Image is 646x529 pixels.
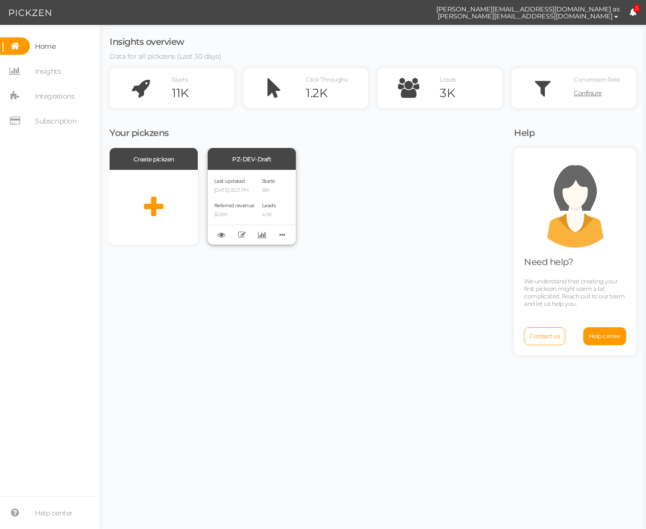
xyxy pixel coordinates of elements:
button: [PERSON_NAME][EMAIL_ADDRESS][DOMAIN_NAME] as [PERSON_NAME][EMAIL_ADDRESS][DOMAIN_NAME] [427,0,629,24]
img: support.png [530,158,620,248]
span: Create pickzen [133,155,174,163]
span: Last updated [214,178,245,184]
img: d72b7d863f6005cc4e963d3776029e7f [409,4,427,21]
span: Home [35,38,55,54]
a: Configure [574,86,636,101]
div: 3K [440,86,502,101]
p: 18K [262,187,276,194]
span: Starts [262,178,275,184]
span: Need help? [524,257,573,267]
span: We understand that creating your first pickzen might seem a bit complicated. Reach out to our tea... [524,277,625,307]
span: Contact us [529,332,560,340]
span: Insights overview [110,36,184,47]
span: Click Throughs [306,76,347,83]
div: Last updated [DATE] 8:23 PM Referred revenue $126K Starts 18K Leads 4.5K [208,170,296,245]
p: [DATE] 8:23 PM [214,187,255,194]
span: Help center [589,332,621,340]
img: Pickzen logo [9,7,51,19]
span: Starts [172,76,188,83]
div: PZ-DEV-Draft [208,148,296,170]
span: Your pickzens [110,128,169,138]
div: 11K [172,86,234,101]
span: Leads [262,202,276,209]
span: 5 [634,5,641,12]
span: Insights [35,63,61,79]
span: Configure [574,89,602,97]
a: Help center [583,327,627,345]
span: Help center [35,505,73,521]
span: Conversion Rate [574,76,620,83]
span: Referred revenue [214,202,255,209]
span: Help [514,128,534,138]
span: Data for all pickzens (Last 30 days) [110,52,221,61]
span: [PERSON_NAME][EMAIL_ADDRESS][DOMAIN_NAME] [438,12,613,20]
div: 1.2K [306,86,368,101]
p: 4.5K [262,212,276,218]
span: Subscription [35,113,76,129]
span: Leads [440,76,456,83]
span: [PERSON_NAME][EMAIL_ADDRESS][DOMAIN_NAME] as [436,5,620,12]
p: $126K [214,212,255,218]
span: Integrations [35,88,74,104]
